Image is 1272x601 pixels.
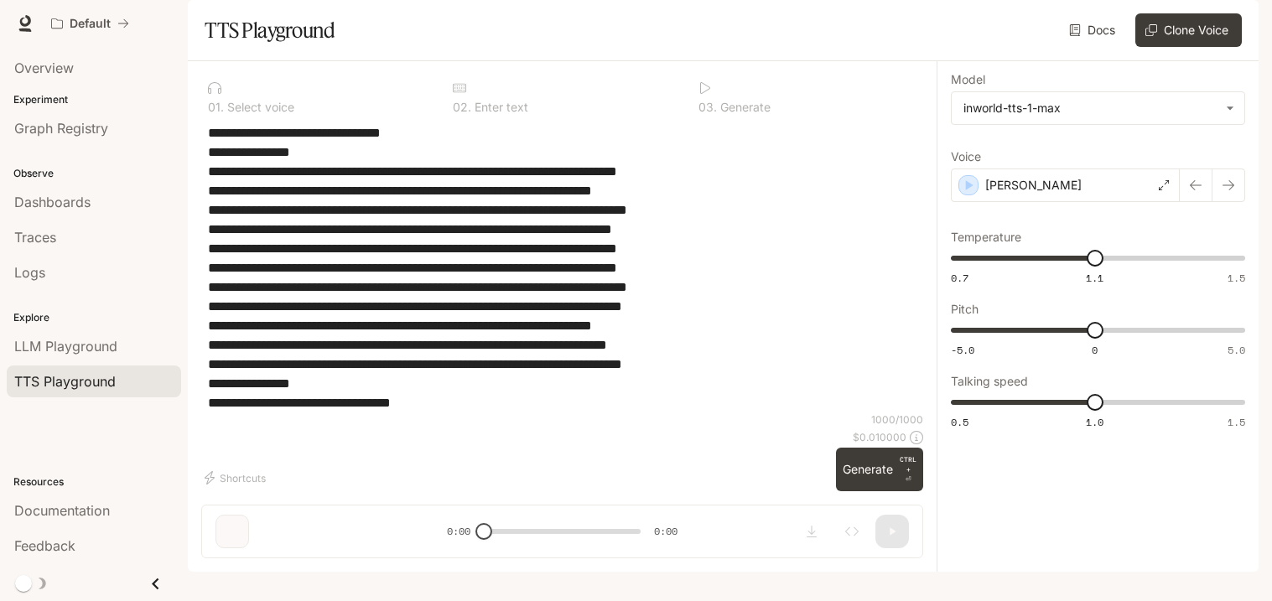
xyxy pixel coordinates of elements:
[44,7,137,40] button: All workspaces
[951,415,968,429] span: 0.5
[717,101,771,113] p: Generate
[471,101,528,113] p: Enter text
[963,100,1217,117] div: inworld-tts-1-max
[951,343,974,357] span: -5.0
[1092,343,1098,357] span: 0
[985,177,1082,194] p: [PERSON_NAME]
[952,92,1244,124] div: inworld-tts-1-max
[1228,415,1245,429] span: 1.5
[1135,13,1242,47] button: Clone Voice
[1086,415,1103,429] span: 1.0
[871,412,923,427] p: 1000 / 1000
[224,101,294,113] p: Select voice
[1086,271,1103,285] span: 1.1
[201,464,273,491] button: Shortcuts
[836,448,923,491] button: GenerateCTRL +⏎
[70,17,111,31] p: Default
[951,74,985,85] p: Model
[853,430,906,444] p: $ 0.010000
[453,101,471,113] p: 0 2 .
[951,271,968,285] span: 0.7
[1228,343,1245,357] span: 5.0
[1228,271,1245,285] span: 1.5
[1066,13,1122,47] a: Docs
[698,101,717,113] p: 0 3 .
[951,376,1028,387] p: Talking speed
[951,151,981,163] p: Voice
[205,13,335,47] h1: TTS Playground
[900,454,916,474] p: CTRL +
[208,101,224,113] p: 0 1 .
[951,231,1021,243] p: Temperature
[951,303,979,315] p: Pitch
[900,454,916,484] p: ⏎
